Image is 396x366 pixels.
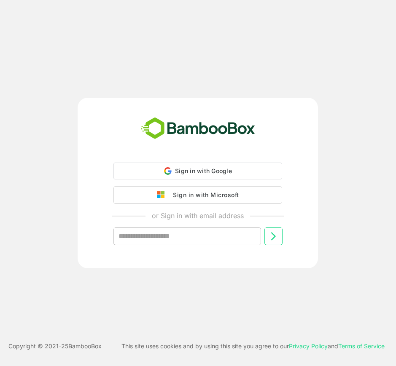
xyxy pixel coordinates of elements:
div: Sign in with Microsoft [169,190,239,200]
img: google [157,191,169,199]
div: Sign in with Google [113,163,282,179]
button: Sign in with Microsoft [113,186,282,204]
p: This site uses cookies and by using this site you agree to our and [121,341,385,351]
img: bamboobox [136,115,260,142]
p: or Sign in with email address [152,211,244,221]
a: Privacy Policy [289,342,328,350]
a: Terms of Service [338,342,385,350]
p: Copyright © 2021- 25 BambooBox [8,341,102,351]
span: Sign in with Google [175,167,232,174]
